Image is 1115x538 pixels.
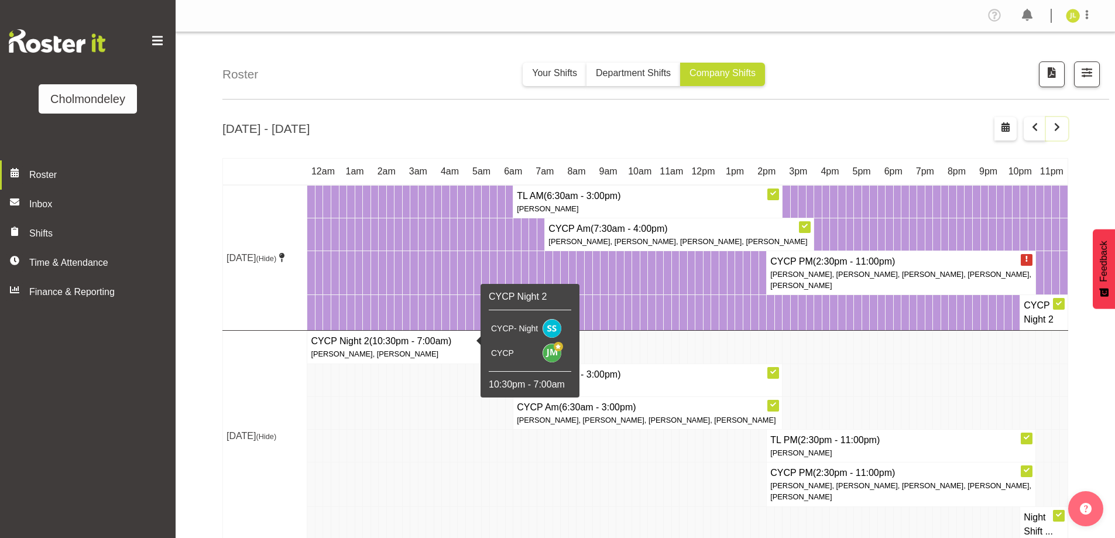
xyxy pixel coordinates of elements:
[1097,241,1111,282] span: Feedback
[543,319,561,338] img: sue-simkiss10897.jpg
[29,256,152,270] span: Time & Attendance
[29,227,152,241] span: Shifts
[680,63,765,86] button: Company Shifts
[1074,61,1100,87] button: Filter Shifts
[813,468,896,478] span: (2:30pm - 11:00pm)
[529,158,561,185] th: 7am
[592,158,624,185] th: 9am
[29,168,170,182] span: Roster
[532,68,577,78] span: Your Shifts
[770,270,1031,290] span: [PERSON_NAME], [PERSON_NAME], [PERSON_NAME], [PERSON_NAME], [PERSON_NAME]
[624,158,656,185] th: 10am
[596,68,671,78] span: Department Shifts
[369,336,452,346] span: (10:30pm - 7:00am)
[523,63,586,86] button: Your Shifts
[751,158,783,185] th: 2pm
[1066,9,1080,23] img: jay-lowe9524.jpg
[544,369,621,379] span: (6:30am - 3:00pm)
[559,402,636,412] span: (6:30am - 3:00pm)
[798,435,880,445] span: (2:30pm - 11:00pm)
[517,204,578,213] span: [PERSON_NAME]
[544,191,621,201] span: (6:30am - 3:00pm)
[311,349,438,358] span: [PERSON_NAME], [PERSON_NAME]
[813,256,896,266] span: (2:30pm - 11:00pm)
[909,158,941,185] th: 7pm
[548,237,807,246] span: [PERSON_NAME], [PERSON_NAME], [PERSON_NAME], [PERSON_NAME]
[770,481,1031,501] span: [PERSON_NAME], [PERSON_NAME], [PERSON_NAME], [PERSON_NAME], [PERSON_NAME]
[223,185,307,331] td: [DATE]
[307,158,339,185] th: 12am
[687,158,719,185] th: 12pm
[770,433,1032,447] h4: TL PM
[1036,158,1068,185] th: 11pm
[719,158,751,185] th: 1pm
[370,158,402,185] th: 2am
[941,158,972,185] th: 8pm
[29,197,170,211] span: Inbox
[586,63,680,86] button: Department Shifts
[1039,61,1065,87] button: Download a PDF of the roster according to the set date range.
[256,254,276,263] span: (Hide)
[466,158,498,185] th: 5am
[689,68,756,78] span: Company Shifts
[973,158,1004,185] th: 9pm
[402,158,434,185] th: 3am
[517,400,778,414] h4: CYCP Am
[561,158,592,185] th: 8am
[489,316,540,341] td: CYCP- Night
[489,290,571,304] h6: CYCP Night 2
[222,65,258,83] h4: Roster
[489,341,540,365] td: CYCP
[783,158,814,185] th: 3pm
[846,158,877,185] th: 5pm
[770,255,1032,269] h4: CYCP PM
[770,448,832,457] span: [PERSON_NAME]
[9,29,105,53] img: Rosterit website logo
[311,334,525,348] h4: CYCP Night 2
[656,158,687,185] th: 11am
[814,158,846,185] th: 4pm
[222,119,310,138] h2: [DATE] - [DATE]
[770,466,1032,480] h4: CYCP PM
[517,416,776,424] span: [PERSON_NAME], [PERSON_NAME], [PERSON_NAME], [PERSON_NAME]
[877,158,909,185] th: 6pm
[498,158,529,185] th: 6am
[548,222,810,236] h4: CYCP Am
[1093,229,1115,309] button: Feedback - Show survey
[50,90,125,108] div: Cholmondeley
[543,344,561,362] img: jesse-marychurch10205.jpg
[517,189,778,203] h4: TL AM
[339,158,370,185] th: 1am
[29,285,152,299] span: Finance & Reporting
[591,224,668,234] span: (7:30am - 4:00pm)
[1080,503,1092,515] img: help-xxl-2.png
[994,117,1017,141] button: Select a specific date within the roster.
[256,432,276,441] span: (Hide)
[517,368,778,382] h4: TL AM
[1024,299,1064,327] h4: CYCP Night 2
[434,158,465,185] th: 4am
[1004,158,1036,185] th: 10pm
[489,378,571,392] p: 10:30pm - 7:00am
